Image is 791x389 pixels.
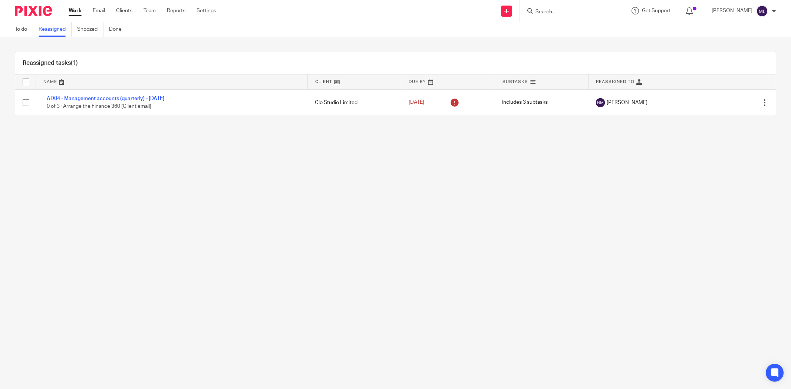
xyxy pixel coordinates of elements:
a: Reassigned [39,22,72,37]
a: Snoozed [77,22,103,37]
span: Get Support [642,8,670,13]
a: To do [15,22,33,37]
a: AD04 - Management accounts (quarterly) - [DATE] [47,96,164,101]
span: (1) [71,60,78,66]
input: Search [535,9,602,16]
span: [PERSON_NAME] [607,99,647,106]
img: svg%3E [756,5,768,17]
span: [DATE] [409,100,424,105]
td: Clo Studio Limited [307,89,401,116]
a: Done [109,22,127,37]
p: [PERSON_NAME] [712,7,752,14]
img: svg%3E [596,98,605,107]
h1: Reassigned tasks [23,59,78,67]
a: Team [144,7,156,14]
a: Clients [116,7,132,14]
span: 0 of 3 · Arrange the Finance 360 [Client email] [47,104,151,109]
a: Email [93,7,105,14]
span: Includes 3 subtasks [502,100,548,105]
img: Pixie [15,6,52,16]
span: Subtasks [502,80,528,84]
a: Work [69,7,82,14]
a: Reports [167,7,185,14]
a: Settings [197,7,216,14]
